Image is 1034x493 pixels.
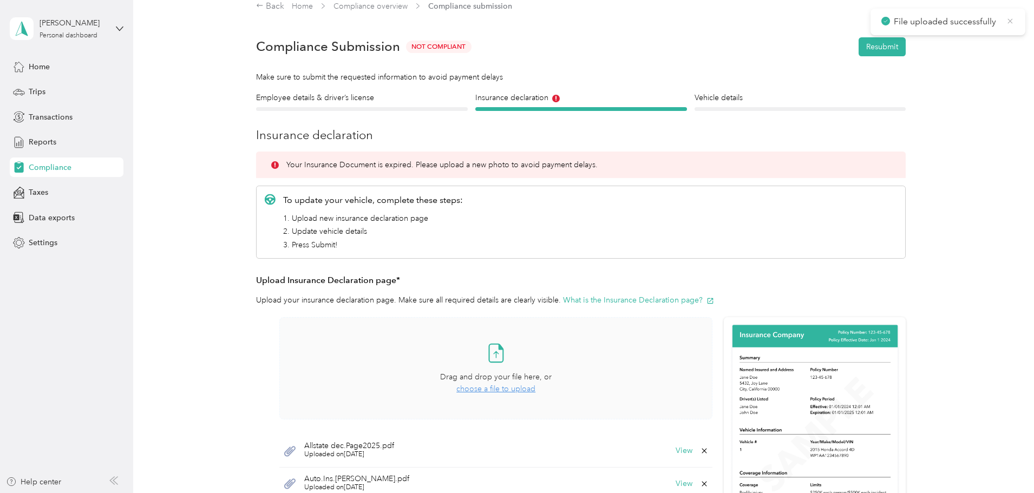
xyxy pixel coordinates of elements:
[280,318,712,419] span: Drag and drop your file here, orchoose a file to upload
[304,442,394,450] span: Allstate dec.Page2025.pdf
[286,159,598,170] p: Your Insurance Document is expired. Please upload a new photo to avoid payment delays.
[40,32,97,39] div: Personal dashboard
[283,226,463,237] li: 2. Update vehicle details
[6,476,61,488] button: Help center
[29,61,50,73] span: Home
[894,15,998,29] p: File uploaded successfully
[256,294,906,306] p: Upload your insurance declaration page. Make sure all required details are clearly visible.
[973,432,1034,493] iframe: Everlance-gr Chat Button Frame
[859,37,906,56] button: Resubmit
[676,447,692,455] button: View
[283,239,463,251] li: 3. Press Submit!
[283,213,463,224] li: 1. Upload new insurance declaration page
[256,39,400,54] h1: Compliance Submission
[256,92,468,103] h4: Employee details & driver’s license
[475,92,687,103] h4: Insurance declaration
[29,111,73,123] span: Transactions
[256,126,906,144] h3: Insurance declaration
[292,2,313,11] a: Home
[283,194,463,207] p: To update your vehicle, complete these steps:
[29,86,45,97] span: Trips
[40,17,107,29] div: [PERSON_NAME]
[456,384,535,393] span: choose a file to upload
[29,136,56,148] span: Reports
[256,71,906,83] div: Make sure to submit the requested information to avoid payment delays
[29,187,48,198] span: Taxes
[29,237,57,248] span: Settings
[440,372,552,382] span: Drag and drop your file here, or
[428,1,512,12] span: Compliance submission
[29,212,75,224] span: Data exports
[304,483,409,492] span: Uploaded on [DATE]
[695,92,906,103] h4: Vehicle details
[304,450,394,459] span: Uploaded on [DATE]
[406,41,472,53] span: Not Compliant
[563,294,714,306] button: What is the Insurance Declaration page?
[29,162,71,173] span: Compliance
[676,480,692,488] button: View
[256,274,906,287] h3: Upload Insurance Declaration page*
[304,475,409,483] span: Auto.Ins.[PERSON_NAME].pdf
[333,2,408,11] a: Compliance overview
